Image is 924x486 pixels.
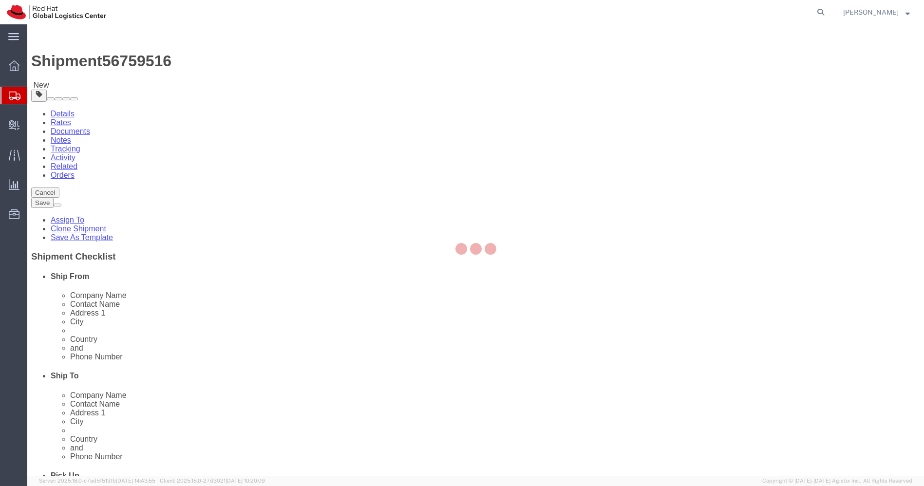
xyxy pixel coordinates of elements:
button: [PERSON_NAME] [843,6,910,18]
span: [DATE] 14:43:55 [116,478,155,484]
span: Client: 2025.18.0-27d3021 [160,478,265,484]
span: Server: 2025.18.0-c7ad5f513fb [39,478,155,484]
img: logo [7,5,106,19]
span: Nilesh Shinde [843,7,899,18]
span: Copyright © [DATE]-[DATE] Agistix Inc., All Rights Reserved [762,477,912,485]
span: [DATE] 10:20:09 [226,478,265,484]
